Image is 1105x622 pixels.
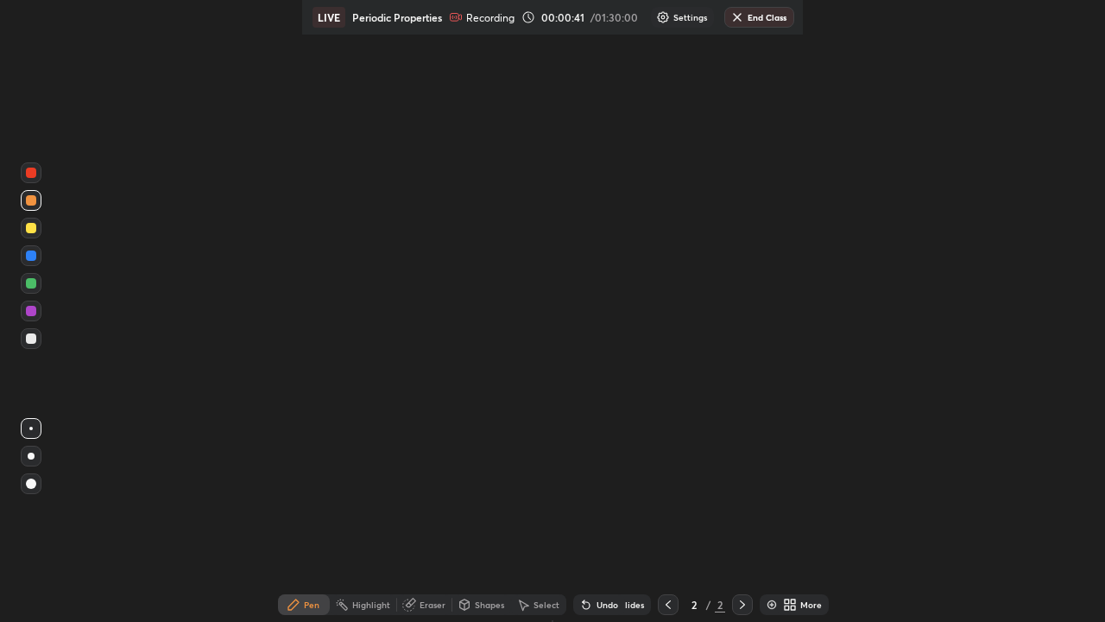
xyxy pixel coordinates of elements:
p: LIVE [318,10,341,24]
div: Highlight [352,600,390,609]
div: Shapes [475,600,504,609]
div: Undo [597,600,618,609]
img: add-slide-button [765,598,779,612]
div: 2 [715,597,725,612]
img: end-class-cross [730,10,744,24]
div: Select [534,600,559,609]
div: / [706,600,711,610]
p: Periodic Properties [352,10,442,24]
button: End Class [724,7,794,28]
div: Pen [304,600,319,609]
div: More [800,600,822,609]
p: Settings [673,13,707,22]
div: Eraser [420,600,445,609]
div: 2 [685,600,703,610]
p: Recording [466,11,515,24]
img: class-settings-icons [656,10,670,24]
div: Slides [620,600,644,609]
img: recording.375f2c34.svg [449,10,463,24]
